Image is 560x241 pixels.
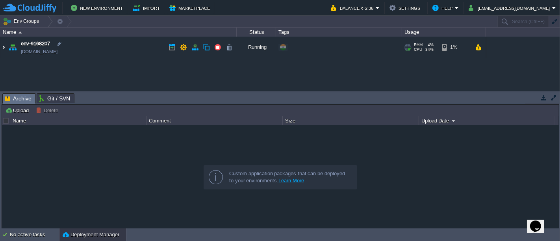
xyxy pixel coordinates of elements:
[527,209,552,233] iframe: chat widget
[21,48,57,56] a: [DOMAIN_NAME]
[1,28,236,37] div: Name
[442,37,468,58] div: 1%
[389,3,423,13] button: Settings
[10,228,59,241] div: No active tasks
[469,3,552,13] button: [EMAIL_ADDRESS][DOMAIN_NAME]
[147,116,282,125] div: Comment
[278,178,304,184] a: Learn More
[36,107,61,114] button: Delete
[432,3,455,13] button: Help
[169,3,212,13] button: Marketplace
[419,116,555,125] div: Upload Date
[402,28,486,37] div: Usage
[3,3,56,13] img: CloudJiffy
[331,3,376,13] button: Balance ₹-2.36
[237,37,276,58] div: Running
[229,170,350,184] div: Custom application packages that can be deployed to your environments.
[71,3,125,13] button: New Environment
[133,3,162,13] button: Import
[426,43,434,47] span: 4%
[5,94,32,104] span: Archive
[414,43,423,47] span: RAM
[11,116,146,125] div: Name
[276,28,402,37] div: Tags
[5,107,31,114] button: Upload
[237,28,276,37] div: Status
[3,16,42,27] button: Env Groups
[0,37,7,58] img: AMDAwAAAACH5BAEAAAAALAAAAAABAAEAAAICRAEAOw==
[39,94,70,103] span: Git / SVN
[414,47,422,52] span: CPU
[63,231,119,239] button: Deployment Manager
[21,40,50,48] a: env-9168207
[7,37,18,58] img: AMDAwAAAACH5BAEAAAAALAAAAAABAAEAAAICRAEAOw==
[283,116,419,125] div: Size
[19,32,22,33] img: AMDAwAAAACH5BAEAAAAALAAAAAABAAEAAAICRAEAOw==
[425,47,434,52] span: 34%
